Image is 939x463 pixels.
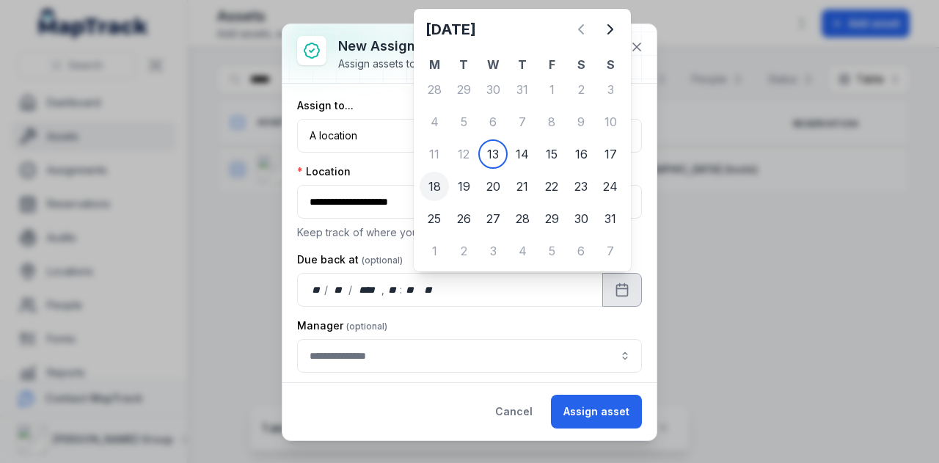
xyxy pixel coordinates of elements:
[478,107,508,136] div: Wednesday 6 August 2025
[566,172,596,201] div: Saturday 23 August 2025
[420,236,449,266] div: Monday 1 September 2025
[566,204,596,233] div: Saturday 30 August 2025
[596,236,625,266] div: Sunday 7 September 2025
[566,107,596,136] div: 9
[508,236,537,266] div: 4
[420,204,449,233] div: 25
[537,56,566,73] th: F
[596,75,625,104] div: 3
[508,172,537,201] div: 21
[483,395,545,429] button: Cancel
[596,172,625,201] div: 24
[449,172,478,201] div: 19
[400,282,403,297] div: :
[596,139,625,169] div: 17
[478,204,508,233] div: Wednesday 27 August 2025
[596,236,625,266] div: 7
[449,107,478,136] div: Tuesday 5 August 2025
[478,204,508,233] div: 27
[338,56,519,71] div: Assign assets to a person or location.
[537,139,566,169] div: 15
[566,139,596,169] div: Saturday 16 August 2025
[420,107,449,136] div: Monday 4 August 2025
[478,75,508,104] div: Wednesday 30 July 2025
[449,172,478,201] div: Tuesday 19 August 2025
[420,172,449,201] div: 18
[478,107,508,136] div: 6
[596,56,625,73] th: S
[566,56,596,73] th: S
[420,15,625,267] div: August 2025
[508,172,537,201] div: Thursday 21 August 2025
[329,282,349,297] div: month,
[449,139,478,169] div: 12
[449,139,478,169] div: Tuesday 12 August 2025
[537,236,566,266] div: Friday 5 September 2025
[420,204,449,233] div: Monday 25 August 2025
[449,204,478,233] div: Tuesday 26 August 2025
[566,75,596,104] div: Saturday 2 August 2025
[508,107,537,136] div: Thursday 7 August 2025
[566,107,596,136] div: Saturday 9 August 2025
[478,172,508,201] div: Wednesday 20 August 2025
[508,107,537,136] div: 7
[537,139,566,169] div: Friday 15 August 2025
[297,318,387,333] label: Manager
[338,36,519,56] h3: New assignment
[348,282,354,297] div: /
[478,139,508,169] div: Today, Wednesday 13 August 2025, First available date
[297,98,354,113] label: Assign to...
[596,107,625,136] div: Sunday 10 August 2025
[420,139,449,169] div: 11
[449,107,478,136] div: 5
[537,107,566,136] div: Friday 8 August 2025
[478,236,508,266] div: Wednesday 3 September 2025
[508,139,537,169] div: 14
[324,282,329,297] div: /
[420,139,449,169] div: Monday 11 August 2025
[354,282,381,297] div: year,
[420,75,449,104] div: 28
[420,107,449,136] div: 4
[537,204,566,233] div: 29
[478,139,508,169] div: 13
[420,56,625,267] table: August 2025
[602,273,642,307] button: Calendar
[566,75,596,104] div: 2
[478,75,508,104] div: 30
[449,236,478,266] div: 2
[537,204,566,233] div: Friday 29 August 2025
[596,172,625,201] div: Sunday 24 August 2025
[537,75,566,104] div: Friday 1 August 2025
[596,204,625,233] div: Sunday 31 August 2025
[537,75,566,104] div: 1
[425,19,566,40] h2: [DATE]
[508,75,537,104] div: Thursday 31 July 2025
[297,225,642,241] p: Keep track of where your assets are located.
[449,236,478,266] div: Tuesday 2 September 2025
[508,236,537,266] div: Thursday 4 September 2025
[508,139,537,169] div: Thursday 14 August 2025
[478,172,508,201] div: 20
[596,107,625,136] div: 10
[449,75,478,104] div: Tuesday 29 July 2025
[420,56,449,73] th: M
[310,282,324,297] div: day,
[420,75,449,104] div: Monday 28 July 2025
[449,204,478,233] div: 26
[420,172,449,201] div: Monday 18 August 2025
[403,282,418,297] div: minute,
[420,236,449,266] div: 1
[537,172,566,201] div: Friday 22 August 2025
[537,236,566,266] div: 5
[508,204,537,233] div: Thursday 28 August 2025
[596,15,625,44] button: Next
[566,204,596,233] div: 30
[566,236,596,266] div: 6
[478,236,508,266] div: 3
[421,282,437,297] div: am/pm,
[297,164,351,179] label: Location
[297,339,642,373] input: assignment-add:cf[907ad3fd-eed4-49d8-ad84-d22efbadc5a5]-label
[508,204,537,233] div: 28
[596,204,625,233] div: 31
